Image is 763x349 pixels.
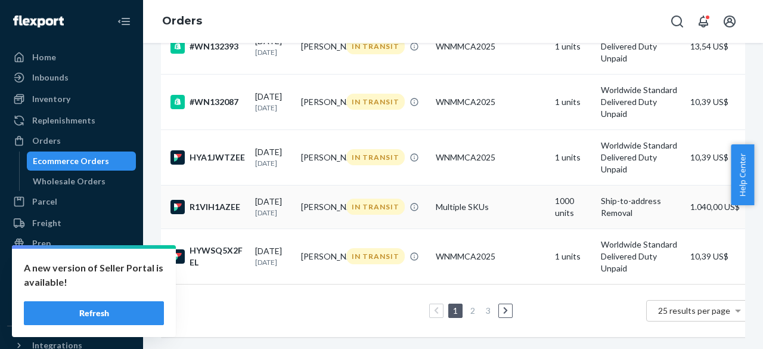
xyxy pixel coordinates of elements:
[431,185,550,228] td: Multiple SKUs
[24,301,164,325] button: Refresh
[686,74,757,129] td: 10,39 US$
[170,245,246,268] div: HYWSQ5X2FEL
[13,16,64,27] img: Flexport logo
[255,245,291,267] div: [DATE]
[436,96,545,108] div: WNMMCA2025
[162,14,202,27] a: Orders
[7,89,136,109] a: Inventory
[346,38,405,54] div: IN TRANSIT
[296,129,342,185] td: [PERSON_NAME]
[7,254,136,273] a: Returns
[665,10,689,33] button: Open Search Box
[731,144,754,205] button: Help Center
[346,94,405,110] div: IN TRANSIT
[170,95,246,109] div: #WN132087
[550,18,596,74] td: 1 units
[255,47,291,57] p: [DATE]
[7,48,136,67] a: Home
[550,129,596,185] td: 1 units
[451,305,460,316] a: Page 1 is your current page
[7,234,136,253] a: Prep
[7,68,136,87] a: Inbounds
[255,208,291,218] p: [DATE]
[296,228,342,284] td: [PERSON_NAME]
[468,305,477,316] a: Page 2
[7,276,136,295] a: Reporting
[686,185,757,228] td: 1.040,00 US$
[686,228,757,284] td: 10,39 US$
[7,131,136,150] a: Orders
[436,41,545,52] div: WNMMCA2025
[601,84,681,120] p: Worldwide Standard Delivered Duty Unpaid
[32,115,95,126] div: Replenishments
[483,305,493,316] a: Page 3
[32,196,57,208] div: Parcel
[658,305,730,316] span: 25 results per page
[170,150,246,165] div: HYA1JWTZEE
[27,152,137,171] a: Ecommerce Orders
[296,185,342,228] td: [PERSON_NAME]
[346,199,405,215] div: IN TRANSIT
[296,74,342,129] td: [PERSON_NAME]
[601,140,681,175] p: Worldwide Standard Delivered Duty Unpaid
[32,72,69,84] div: Inbounds
[686,129,757,185] td: 10,39 US$
[255,158,291,168] p: [DATE]
[550,228,596,284] td: 1 units
[33,155,109,167] div: Ecommerce Orders
[32,51,56,63] div: Home
[601,29,681,64] p: Worldwide Standard Delivered Duty Unpaid
[170,39,246,54] div: #WN132393
[255,146,291,168] div: [DATE]
[601,239,681,274] p: Worldwide Standard Delivered Duty Unpaid
[691,10,715,33] button: Open notifications
[550,185,596,228] td: 1000 units
[718,10,742,33] button: Open account menu
[255,35,291,57] div: [DATE]
[32,217,61,229] div: Freight
[112,10,136,33] button: Close Navigation
[33,175,106,187] div: Wholesale Orders
[7,111,136,130] a: Replenishments
[170,200,246,214] div: R1VIH1AZEE
[32,135,61,147] div: Orders
[7,297,136,316] a: Billing
[7,192,136,211] a: Parcel
[346,248,405,264] div: IN TRANSIT
[255,196,291,218] div: [DATE]
[24,261,164,289] p: A new version of Seller Portal is available!
[550,74,596,129] td: 1 units
[255,103,291,113] p: [DATE]
[153,4,212,39] ol: breadcrumbs
[686,18,757,74] td: 13,54 US$
[32,237,51,249] div: Prep
[7,214,136,233] a: Freight
[255,91,291,113] div: [DATE]
[596,185,686,228] td: Ship-to-address Removal
[296,18,342,74] td: [PERSON_NAME]
[346,149,405,165] div: IN TRANSIT
[436,251,545,262] div: WNMMCA2025
[436,152,545,163] div: WNMMCA2025
[255,257,291,267] p: [DATE]
[27,172,137,191] a: Wholesale Orders
[32,93,70,105] div: Inventory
